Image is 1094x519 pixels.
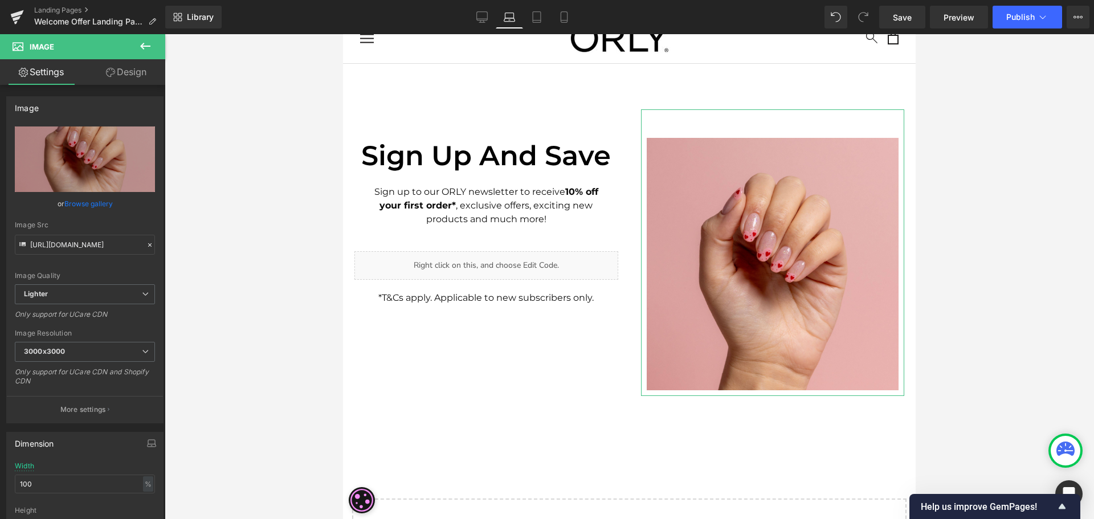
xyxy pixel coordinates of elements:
a: Desktop [468,6,496,28]
a: Design [85,59,168,85]
p: Sign up to our ORLY newsletter to receive , exclusive offers, exciting new products and much more! [23,151,264,192]
button: More [1067,6,1089,28]
span: Help us improve GemPages! [921,501,1055,512]
span: Image [30,42,54,51]
a: Tablet [523,6,550,28]
span: Preview [944,11,974,23]
a: Landing Pages [34,6,165,15]
div: Height [15,506,155,514]
div: Cookie consent button [6,453,32,479]
div: or [15,198,155,210]
div: Width [15,462,34,470]
strong: 10% off [222,152,255,163]
span: Welcome Offer Landing Page [34,17,144,26]
input: auto [15,475,155,493]
a: Browse gallery [64,194,113,214]
div: Image [15,97,39,113]
p: *T&Cs apply. Applicable to new subscribers only. [23,257,264,271]
strong: your first order* [36,166,113,177]
div: Dimension [15,432,54,448]
button: Publish [993,6,1062,28]
button: Undo [824,6,847,28]
a: Preview [930,6,988,28]
b: 3000x3000 [24,347,65,355]
div: Image Src [15,221,155,229]
div: Open Intercom Messenger [1055,480,1083,508]
div: Only support for UCare CDN and Shopify CDN [15,367,155,393]
button: More settings [7,396,163,423]
button: Show survey - Help us improve GemPages! [921,500,1069,513]
h1: Sign up And Save [11,104,275,139]
button: Redo [852,6,875,28]
a: Laptop [496,6,523,28]
div: % [143,476,153,492]
b: Lighter [24,289,48,298]
span: Save [893,11,912,23]
span: Publish [1006,13,1035,22]
div: Only support for UCare CDN [15,310,155,326]
div: Image Resolution [15,329,155,337]
input: Link [15,235,155,255]
span: Library [187,12,214,22]
a: Mobile [550,6,578,28]
div: Image Quality [15,272,155,280]
a: New Library [165,6,222,28]
p: More settings [60,404,106,415]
